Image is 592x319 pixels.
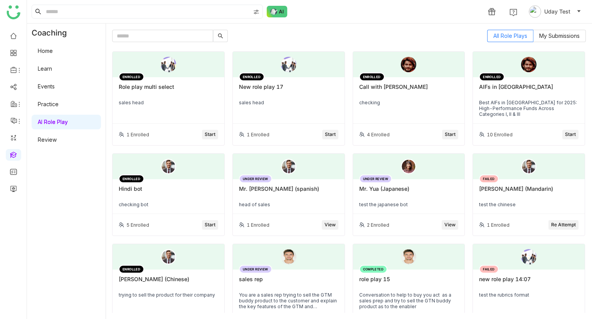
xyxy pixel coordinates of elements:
[119,83,218,97] div: Role play multi select
[205,221,215,229] span: Start
[479,202,579,207] div: test the chinese
[565,131,576,138] span: Start
[527,5,583,18] button: Uday Test
[521,57,536,72] img: 6891e6b463e656570aba9a5a
[359,292,459,309] div: Conversation to help to buy you act as a sales prep and try to sell the GTN buddy product as to t...
[487,222,510,228] div: 1 Enrolled
[325,221,336,229] span: View
[119,276,218,289] div: [PERSON_NAME] (Chinese)
[119,292,218,298] div: trying to sell the product for their company
[401,249,416,265] img: 68930212d8d78f14571aeecf
[205,131,215,138] span: Start
[239,100,338,105] div: sales head
[281,159,296,174] img: male.png
[202,220,218,229] button: Start
[510,8,517,16] img: help.svg
[322,220,338,229] button: View
[119,265,144,273] div: ENROLLED
[562,130,579,139] button: Start
[281,57,296,72] img: 689300ffd8d78f14571ae75c
[161,159,176,174] img: male.png
[359,276,459,289] div: role play 15
[239,276,338,289] div: sales rep
[202,130,218,139] button: Start
[479,175,498,183] div: FAILED
[359,265,388,273] div: COMPLETED
[529,5,541,18] img: avatar
[27,24,78,42] div: Coaching
[367,132,390,137] div: 4 Enrolled
[551,221,576,229] span: Re Attempt
[119,185,218,199] div: Hindi bot
[359,202,459,207] div: test the japanese bot
[359,83,459,97] div: Call with [PERSON_NAME]
[38,101,59,107] a: Practice
[239,202,338,207] div: head of sales
[445,131,456,138] span: Start
[442,130,458,139] button: Start
[161,249,176,265] img: male.png
[7,5,20,19] img: logo
[322,130,338,139] button: Start
[119,73,144,81] div: ENROLLED
[479,292,579,298] div: test the rubrics format
[479,73,505,81] div: ENROLLED
[493,32,527,39] span: All Role Plays
[359,175,392,183] div: UNDER REVIEW
[239,265,272,273] div: UNDER REVIEW
[325,131,336,138] span: Start
[521,249,536,265] img: 689300ffd8d78f14571ae75c
[239,292,338,309] div: You are a sales rep trying to sell the GTM buddy product to the customer and explain the key feat...
[38,48,53,54] a: Home
[38,136,57,143] a: Review
[119,100,218,105] div: sales head
[359,73,385,81] div: ENROLLED
[119,175,144,183] div: ENROLLED
[239,175,272,183] div: UNDER REVIEW
[367,222,389,228] div: 2 Enrolled
[479,265,498,273] div: FAILED
[359,185,459,199] div: Mr. Yua (Japanese)
[161,57,176,72] img: 68c94f1052e66838b9518aed
[521,159,536,174] img: male.png
[479,100,579,117] div: Best AIFs in [GEOGRAPHIC_DATA] for 2025: High-Performance Funds Across Categories I, II & III
[38,65,52,72] a: Learn
[442,220,458,229] button: View
[401,57,416,72] img: 6891e6b463e656570aba9a5a
[126,222,149,228] div: 5 Enrolled
[544,7,570,16] span: Uday Test
[267,6,288,17] img: ask-buddy-normal.svg
[359,100,459,105] div: checking
[239,185,338,199] div: Mr. [PERSON_NAME] (spanish)
[247,132,269,137] div: 1 Enrolled
[479,185,579,199] div: [PERSON_NAME] (Mandarin)
[548,220,579,229] button: Re Attempt
[126,132,149,137] div: 1 Enrolled
[539,32,580,39] span: My Submissions
[239,73,264,81] div: ENROLLED
[401,159,416,174] img: female.png
[239,83,338,97] div: New role play 17
[487,132,513,137] div: 10 Enrolled
[479,276,579,289] div: new role play 14:07
[281,249,296,265] img: 68930212d8d78f14571aeecf
[38,83,55,90] a: Events
[444,221,456,229] span: View
[479,83,579,97] div: AIFs in [GEOGRAPHIC_DATA]
[38,119,68,125] a: AI Role Play
[253,9,259,15] img: search-type.svg
[119,202,218,207] div: checking bot
[247,222,269,228] div: 1 Enrolled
